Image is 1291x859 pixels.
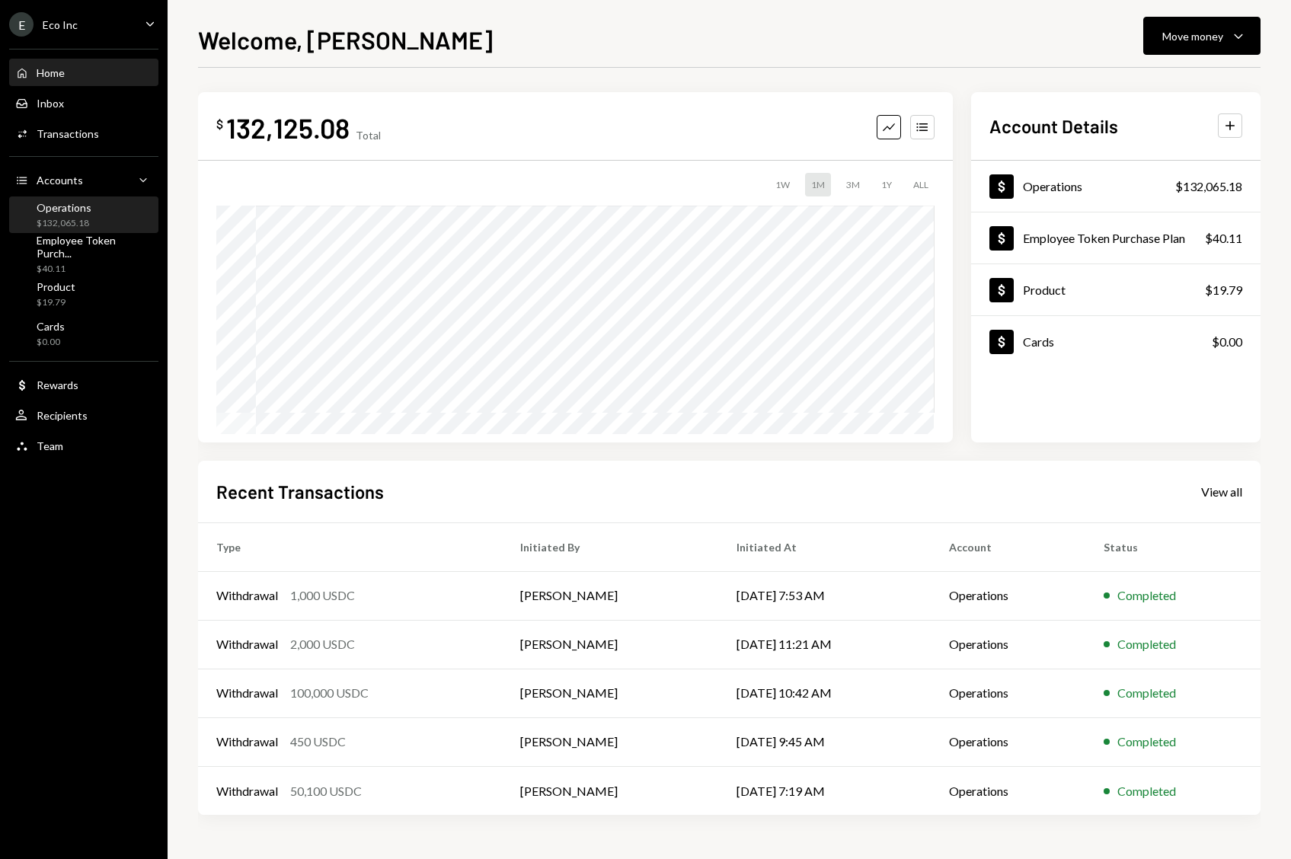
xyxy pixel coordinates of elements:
[971,212,1261,263] a: Employee Token Purchase Plan$40.11
[290,586,355,605] div: 1,000 USDC
[9,120,158,147] a: Transactions
[37,320,65,333] div: Cards
[9,401,158,429] a: Recipients
[356,129,381,142] div: Total
[502,522,718,571] th: Initiated By
[718,669,931,717] td: [DATE] 10:42 AM
[9,166,158,193] a: Accounts
[1023,283,1066,297] div: Product
[9,196,158,233] a: Operations$132,065.18
[1117,586,1176,605] div: Completed
[718,717,931,766] td: [DATE] 9:45 AM
[37,378,78,391] div: Rewards
[931,669,1085,717] td: Operations
[37,217,91,230] div: $132,065.18
[290,684,369,702] div: 100,000 USDC
[226,110,350,145] div: 132,125.08
[718,522,931,571] th: Initiated At
[1201,484,1242,500] div: View all
[1162,28,1223,44] div: Move money
[9,371,158,398] a: Rewards
[1117,782,1176,800] div: Completed
[931,620,1085,669] td: Operations
[1201,483,1242,500] a: View all
[37,336,65,349] div: $0.00
[1117,733,1176,751] div: Completed
[931,717,1085,766] td: Operations
[502,766,718,815] td: [PERSON_NAME]
[805,173,831,196] div: 1M
[840,173,866,196] div: 3M
[989,113,1118,139] h2: Account Details
[37,234,152,260] div: Employee Token Purch...
[37,127,99,140] div: Transactions
[216,117,223,132] div: $
[718,766,931,815] td: [DATE] 7:19 AM
[9,59,158,86] a: Home
[216,479,384,504] h2: Recent Transactions
[37,201,91,214] div: Operations
[931,571,1085,620] td: Operations
[9,89,158,117] a: Inbox
[37,66,65,79] div: Home
[1023,334,1054,349] div: Cards
[1143,17,1261,55] button: Move money
[971,161,1261,212] a: Operations$132,065.18
[1117,684,1176,702] div: Completed
[37,174,83,187] div: Accounts
[718,571,931,620] td: [DATE] 7:53 AM
[37,439,63,452] div: Team
[931,766,1085,815] td: Operations
[216,586,278,605] div: Withdrawal
[216,733,278,751] div: Withdrawal
[216,782,278,800] div: Withdrawal
[9,12,34,37] div: E
[971,316,1261,367] a: Cards$0.00
[502,620,718,669] td: [PERSON_NAME]
[290,733,346,751] div: 450 USDC
[907,173,935,196] div: ALL
[9,276,158,312] a: Product$19.79
[290,782,362,800] div: 50,100 USDC
[718,620,931,669] td: [DATE] 11:21 AM
[502,571,718,620] td: [PERSON_NAME]
[502,669,718,717] td: [PERSON_NAME]
[37,263,152,276] div: $40.11
[198,24,493,55] h1: Welcome, [PERSON_NAME]
[1117,635,1176,653] div: Completed
[1085,522,1261,571] th: Status
[1212,333,1242,351] div: $0.00
[1023,179,1082,193] div: Operations
[216,684,278,702] div: Withdrawal
[216,635,278,653] div: Withdrawal
[43,18,78,31] div: Eco Inc
[37,296,75,309] div: $19.79
[971,264,1261,315] a: Product$19.79
[9,432,158,459] a: Team
[37,409,88,422] div: Recipients
[931,522,1085,571] th: Account
[290,635,355,653] div: 2,000 USDC
[37,280,75,293] div: Product
[769,173,796,196] div: 1W
[502,717,718,766] td: [PERSON_NAME]
[1023,231,1185,245] div: Employee Token Purchase Plan
[9,236,158,273] a: Employee Token Purch...$40.11
[1205,229,1242,247] div: $40.11
[875,173,898,196] div: 1Y
[9,315,158,352] a: Cards$0.00
[1205,281,1242,299] div: $19.79
[37,97,64,110] div: Inbox
[1175,177,1242,196] div: $132,065.18
[198,522,502,571] th: Type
